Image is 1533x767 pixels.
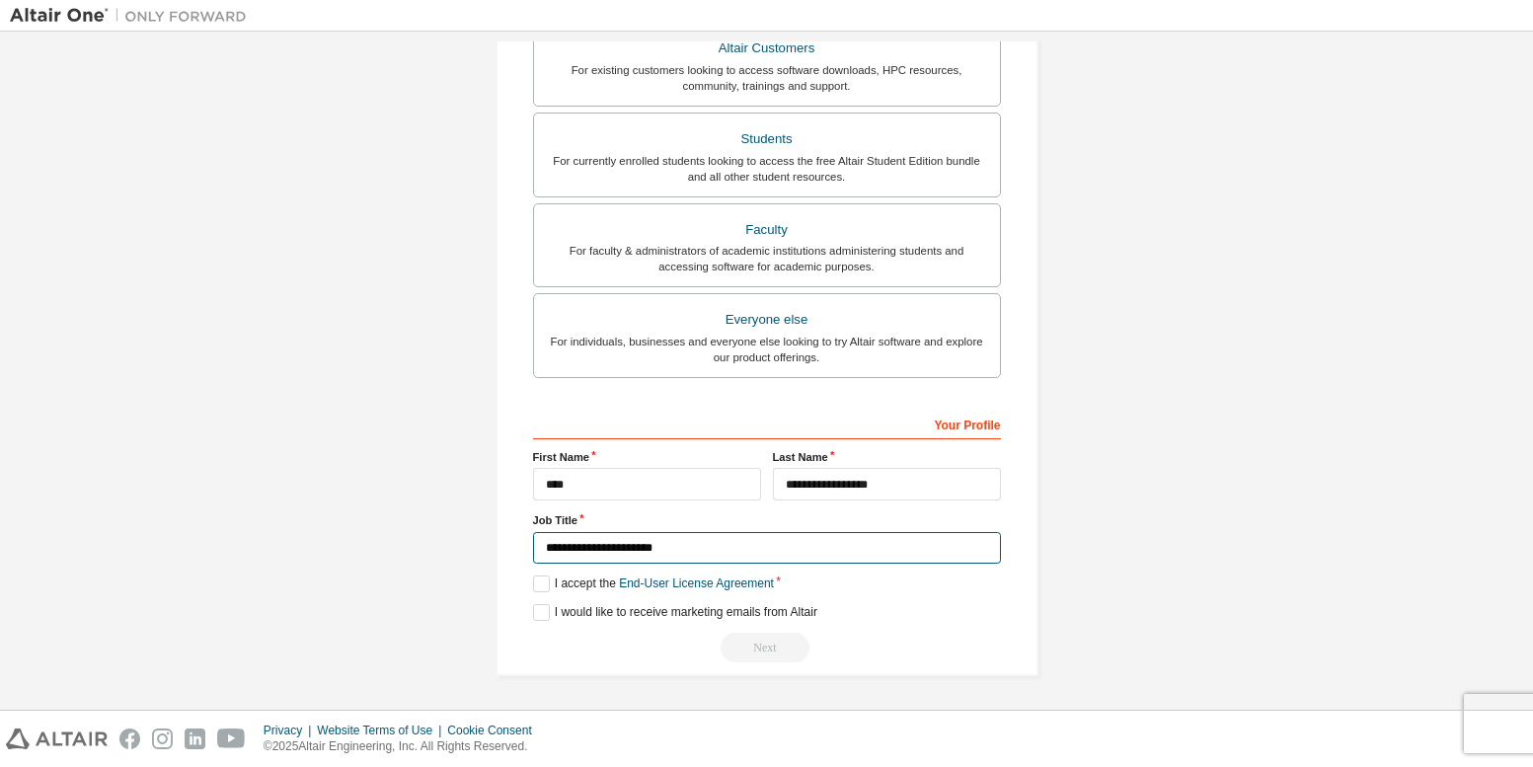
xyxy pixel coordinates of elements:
img: facebook.svg [119,729,140,749]
div: Altair Customers [546,35,988,62]
div: For currently enrolled students looking to access the free Altair Student Edition bundle and all ... [546,153,988,185]
div: Website Terms of Use [317,723,447,738]
div: For faculty & administrators of academic institutions administering students and accessing softwa... [546,243,988,274]
div: Everyone else [546,306,988,334]
label: I accept the [533,575,774,592]
div: Read and acccept EULA to continue [533,633,1001,662]
img: youtube.svg [217,729,246,749]
div: Faculty [546,216,988,244]
div: Privacy [264,723,317,738]
img: Altair One [10,6,257,26]
label: Job Title [533,512,1001,528]
div: Students [546,125,988,153]
img: altair_logo.svg [6,729,108,749]
label: I would like to receive marketing emails from Altair [533,604,817,621]
div: For individuals, businesses and everyone else looking to try Altair software and explore our prod... [546,334,988,365]
div: Cookie Consent [447,723,543,738]
a: End-User License Agreement [619,576,774,590]
p: © 2025 Altair Engineering, Inc. All Rights Reserved. [264,738,544,755]
div: For existing customers looking to access software downloads, HPC resources, community, trainings ... [546,62,988,94]
label: Last Name [773,449,1001,465]
label: First Name [533,449,761,465]
img: instagram.svg [152,729,173,749]
div: Your Profile [533,408,1001,439]
img: linkedin.svg [185,729,205,749]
